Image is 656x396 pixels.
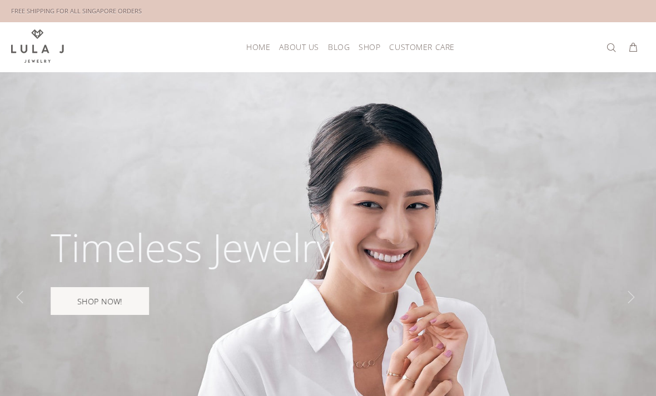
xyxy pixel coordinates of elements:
[279,43,319,51] span: ABOUT US
[354,38,385,56] a: SHOP
[51,228,335,267] div: Timeless Jewelry
[389,43,454,51] span: CUSTOMER CARE
[324,38,354,56] a: BLOG
[359,43,380,51] span: SHOP
[242,38,275,56] a: HOME
[11,5,142,17] div: FREE SHIPPING FOR ALL SINGAPORE ORDERS
[328,43,350,51] span: BLOG
[246,43,270,51] span: HOME
[385,38,454,56] a: CUSTOMER CARE
[51,287,150,315] a: SHOP NOW!
[275,38,323,56] a: ABOUT US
